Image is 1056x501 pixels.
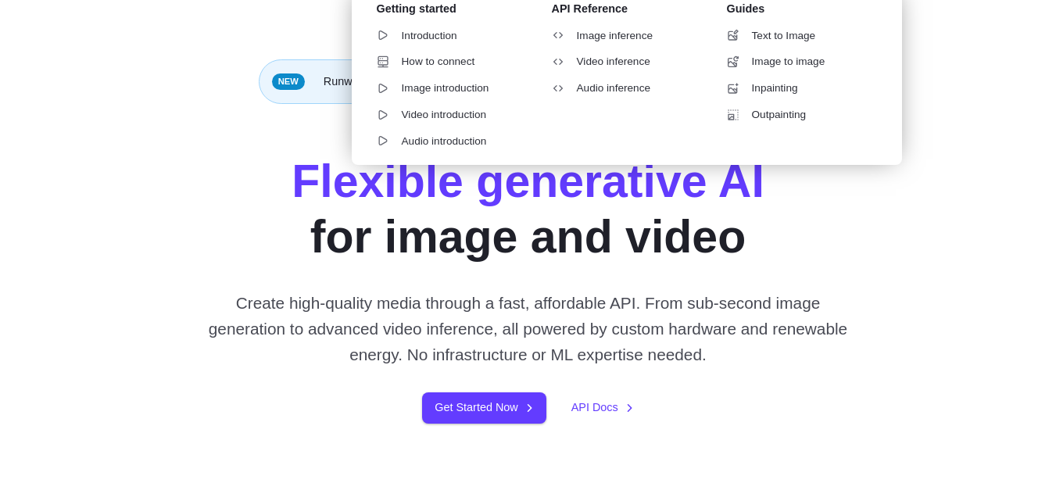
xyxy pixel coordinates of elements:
[539,50,702,73] a: Video inference
[571,399,634,417] a: API Docs
[539,77,702,100] a: Audio inference
[292,156,764,207] strong: Flexible generative AI
[714,24,877,48] a: Text to Image
[539,24,702,48] a: Image inference
[202,290,854,368] p: Create high-quality media through a fast, affordable API. From sub-second image generation to adv...
[364,50,527,73] a: How to connect
[364,24,527,48] a: Introduction
[422,392,546,423] a: Get Started Now
[714,103,877,127] a: Outpainting
[714,50,877,73] a: Image to image
[292,154,764,265] h1: for image and video
[364,103,527,127] a: Video introduction
[259,59,798,104] div: Runware raises $13M seed funding led by Insight Partners
[364,130,527,153] a: Audio introduction
[714,77,877,100] a: Inpainting
[364,77,527,100] a: Image introduction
